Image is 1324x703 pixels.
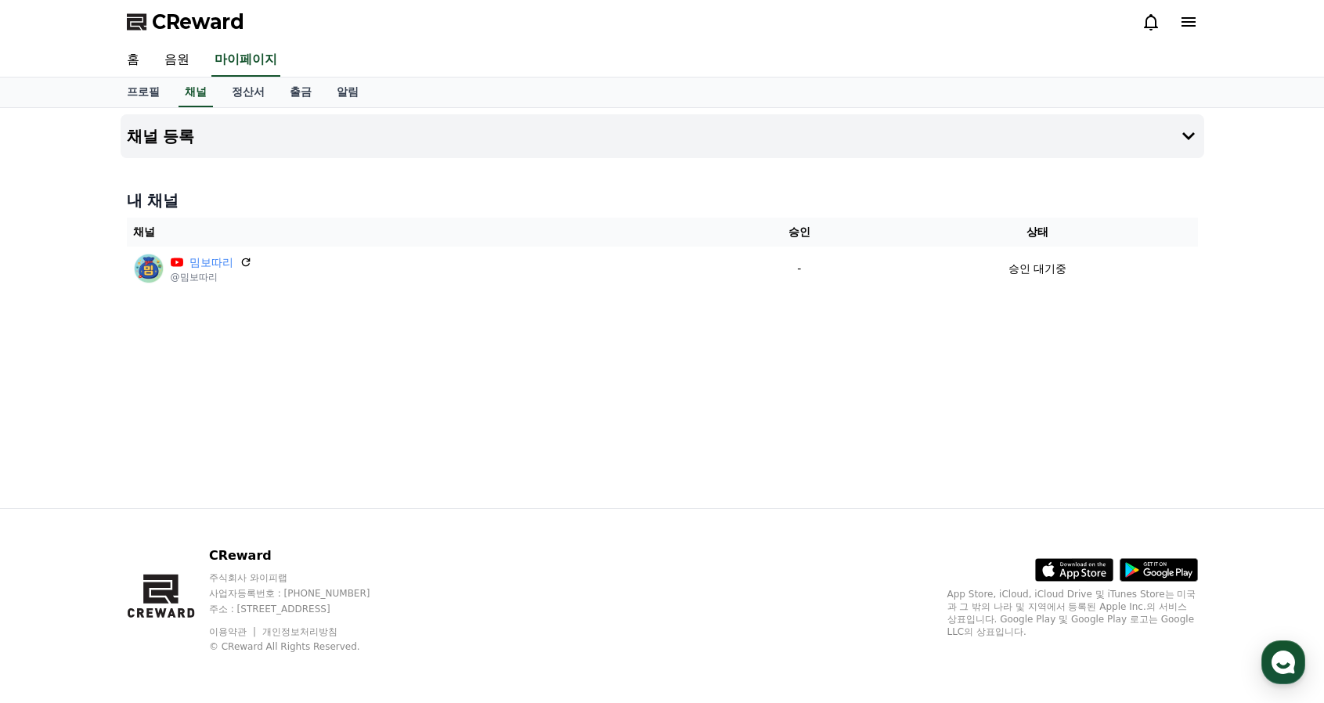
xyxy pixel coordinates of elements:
[179,78,213,107] a: 채널
[877,218,1197,247] th: 상태
[114,44,152,77] a: 홈
[152,9,244,34] span: CReward
[209,587,400,600] p: 사업자등록번호 : [PHONE_NUMBER]
[127,128,195,145] h4: 채널 등록
[152,44,202,77] a: 음원
[114,78,172,107] a: 프로필
[209,626,258,637] a: 이용약관
[211,44,280,77] a: 마이페이지
[127,189,1198,211] h4: 내 채널
[133,253,164,284] img: 밈보따리
[171,271,252,283] p: @밈보따리
[262,626,337,637] a: 개인정보처리방침
[209,571,400,584] p: 주식회사 와이피랩
[209,603,400,615] p: 주소 : [STREET_ADDRESS]
[121,114,1204,158] button: 채널 등록
[209,546,400,565] p: CReward
[947,588,1198,638] p: App Store, iCloud, iCloud Drive 및 iTunes Store는 미국과 그 밖의 나라 및 지역에서 등록된 Apple Inc.의 서비스 상표입니다. Goo...
[727,261,871,277] p: -
[127,218,722,247] th: 채널
[277,78,324,107] a: 출금
[324,78,371,107] a: 알림
[209,640,400,653] p: © CReward All Rights Reserved.
[127,9,244,34] a: CReward
[219,78,277,107] a: 정산서
[1008,261,1066,277] p: 승인 대기중
[189,254,233,271] a: 밈보따리
[721,218,877,247] th: 승인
